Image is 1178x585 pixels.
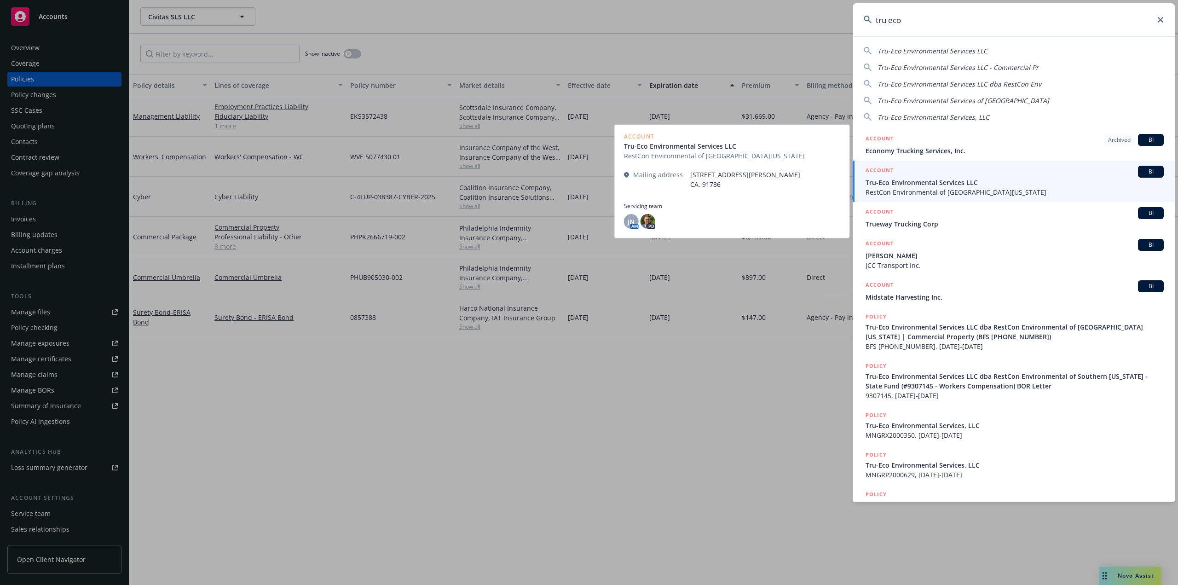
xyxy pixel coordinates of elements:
[853,445,1175,485] a: POLICYTru-Eco Environmental Services, LLCMNGRP2000629, [DATE]-[DATE]
[866,421,1164,430] span: Tru-Eco Environmental Services, LLC
[866,450,887,459] h5: POLICY
[1142,241,1160,249] span: BI
[866,411,887,420] h5: POLICY
[878,96,1049,105] span: Tru-Eco Environmental Services of [GEOGRAPHIC_DATA]
[1142,282,1160,290] span: BI
[878,113,989,122] span: Tru-Eco Environmental Services, LLC
[866,261,1164,270] span: JCC Transport Inc.
[866,219,1164,229] span: Trueway Trucking Corp
[1142,209,1160,217] span: BI
[866,292,1164,302] span: Midstate Harvesting Inc.
[866,500,1164,510] span: (BFS [PHONE_NUMBER])
[866,280,894,291] h5: ACCOUNT
[866,460,1164,470] span: Tru-Eco Environmental Services, LLC
[1142,136,1160,144] span: BI
[866,470,1164,480] span: MNGRP2000629, [DATE]-[DATE]
[853,356,1175,405] a: POLICYTru-Eco Environmental Services LLC dba RestCon Environmental of Southern [US_STATE] - State...
[866,187,1164,197] span: RestCon Environmental of [GEOGRAPHIC_DATA][US_STATE]
[866,322,1164,342] span: Tru-Eco Environmental Services LLC dba RestCon Environmental of [GEOGRAPHIC_DATA][US_STATE] | Com...
[1108,136,1131,144] span: Archived
[866,391,1164,400] span: 9307145, [DATE]-[DATE]
[866,207,894,218] h5: ACCOUNT
[853,3,1175,36] input: Search...
[866,239,894,250] h5: ACCOUNT
[853,275,1175,307] a: ACCOUNTBIMidstate Harvesting Inc.
[866,166,894,177] h5: ACCOUNT
[853,202,1175,234] a: ACCOUNTBITrueway Trucking Corp
[853,307,1175,356] a: POLICYTru-Eco Environmental Services LLC dba RestCon Environmental of [GEOGRAPHIC_DATA][US_STATE]...
[866,312,887,321] h5: POLICY
[853,129,1175,161] a: ACCOUNTArchivedBIEconomy Trucking Services, Inc.
[866,361,887,371] h5: POLICY
[866,342,1164,351] span: BFS [PHONE_NUMBER], [DATE]-[DATE]
[853,161,1175,202] a: ACCOUNTBITru-Eco Environmental Services LLCRestCon Environmental of [GEOGRAPHIC_DATA][US_STATE]
[878,46,987,55] span: Tru-Eco Environmental Services LLC
[866,251,1164,261] span: [PERSON_NAME]
[878,80,1041,88] span: Tru-Eco Environmental Services LLC dba RestCon Env
[866,490,887,499] h5: POLICY
[1142,168,1160,176] span: BI
[878,63,1039,72] span: Tru-Eco Environmental Services LLC - Commercial Pr
[866,178,1164,187] span: Tru-Eco Environmental Services LLC
[866,134,894,145] h5: ACCOUNT
[853,485,1175,524] a: POLICY(BFS [PHONE_NUMBER])
[866,371,1164,391] span: Tru-Eco Environmental Services LLC dba RestCon Environmental of Southern [US_STATE] - State Fund ...
[853,234,1175,275] a: ACCOUNTBI[PERSON_NAME]JCC Transport Inc.
[866,430,1164,440] span: MNGRX2000350, [DATE]-[DATE]
[853,405,1175,445] a: POLICYTru-Eco Environmental Services, LLCMNGRX2000350, [DATE]-[DATE]
[866,146,1164,156] span: Economy Trucking Services, Inc.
